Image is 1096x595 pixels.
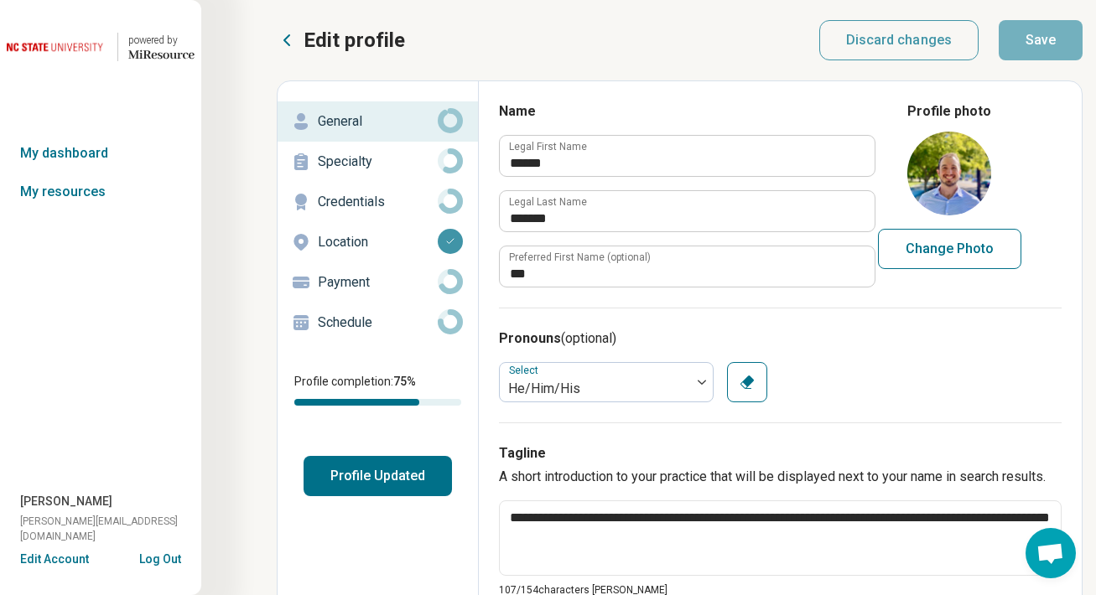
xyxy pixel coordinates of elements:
span: (optional) [561,330,616,346]
div: He/Him/His [508,379,683,399]
a: General [278,101,478,142]
a: Schedule [278,303,478,343]
p: Credentials [318,192,438,212]
p: Location [318,232,438,252]
button: Log Out [139,551,181,564]
button: Save [999,20,1083,60]
span: [PERSON_NAME] [20,493,112,510]
p: A short introduction to your practice that will be displayed next to your name in search results. [499,467,1062,487]
p: Specialty [318,152,438,172]
label: Preferred First Name (optional) [509,252,651,262]
h3: Tagline [499,443,1062,463]
p: Payment [318,272,438,292]
span: 75 % [393,375,416,388]
button: Discard changes [819,20,979,60]
legend: Profile photo [907,101,991,122]
label: Legal First Name [509,142,587,152]
a: Credentials [278,182,478,222]
img: avatar image [907,132,991,215]
p: Schedule [318,313,438,333]
a: Payment [278,262,478,303]
a: Location [278,222,478,262]
a: North Carolina State University powered by [7,27,195,67]
button: Profile Updated [304,456,452,496]
h3: Name [499,101,874,122]
img: North Carolina State University [7,27,107,67]
label: Legal Last Name [509,197,587,207]
div: Profile completion [294,399,461,406]
div: powered by [128,33,195,48]
label: Select [509,365,542,376]
p: General [318,111,438,132]
p: Edit profile [304,27,405,54]
span: [PERSON_NAME][EMAIL_ADDRESS][DOMAIN_NAME] [20,514,201,544]
h3: Pronouns [499,329,1062,349]
div: Open chat [1026,528,1076,578]
button: Change Photo [878,229,1021,269]
button: Edit Account [20,551,89,568]
button: Edit profile [277,27,405,54]
a: Specialty [278,142,478,182]
div: Profile completion: [278,363,478,416]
